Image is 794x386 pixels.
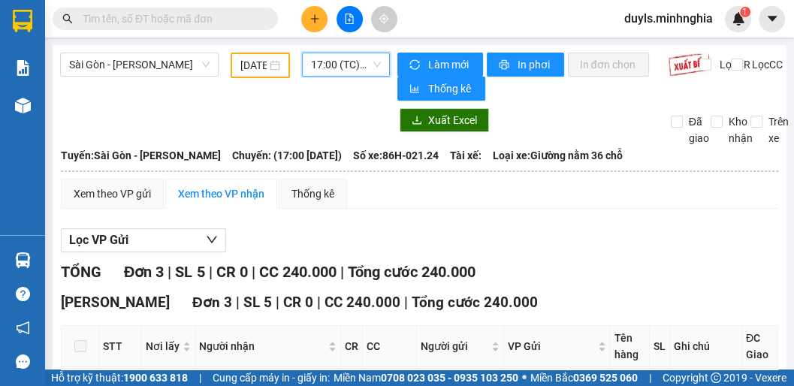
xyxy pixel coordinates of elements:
span: Tổng cước 240.000 [412,294,538,311]
span: | [317,294,321,311]
th: ĐC Giao [742,326,778,367]
div: Thống kê [291,185,334,202]
strong: 1900 633 818 [123,372,188,384]
span: Xuất Excel [428,112,477,128]
span: sync [409,59,422,71]
span: copyright [711,372,721,383]
th: Ghi chú [670,326,742,367]
span: SL 5 [175,263,204,281]
strong: 0708 023 035 - 0935 103 250 [381,372,518,384]
span: Làm mới [428,56,471,73]
th: SL [650,326,670,367]
span: Sài Gòn - Phan Rí [69,53,210,76]
span: CC 240.000 [258,263,336,281]
th: CC [363,326,417,367]
th: Tên hàng [611,326,650,367]
input: 12/08/2025 [240,57,267,74]
span: Miền Bắc [530,369,638,386]
button: plus [301,6,328,32]
span: plus [309,14,320,24]
span: ⚪️ [522,375,527,381]
span: file-add [344,14,355,24]
sup: 1 [740,7,750,17]
span: caret-down [765,12,779,26]
span: bar-chart [409,83,422,95]
span: notification [16,321,30,335]
strong: 0369 525 060 [573,372,638,384]
span: TỔNG [61,263,101,281]
span: SL 5 [243,294,272,311]
span: Đơn 3 [124,263,164,281]
span: Lọc CC [745,56,784,73]
button: bar-chartThống kê [397,77,485,101]
span: down [206,234,218,246]
span: | [404,294,408,311]
button: caret-down [759,6,785,32]
span: | [208,263,212,281]
span: CC 240.000 [325,294,400,311]
span: printer [499,59,512,71]
span: Đơn 3 [192,294,232,311]
span: Loại xe: Giường nằm 36 chỗ [493,147,623,164]
img: warehouse-icon [15,98,31,113]
button: printerIn phơi [487,53,564,77]
span: Người gửi [421,338,488,354]
button: In đơn chọn [568,53,650,77]
span: | [276,294,279,311]
span: Lọc CR [714,56,753,73]
img: icon-new-feature [732,12,745,26]
img: logo-vxr [13,10,32,32]
th: CR [341,326,363,367]
span: Người nhận [199,338,325,354]
span: | [168,263,171,281]
button: Lọc VP Gửi [61,228,226,252]
span: Miền Nam [334,369,518,386]
span: Chuyến: (17:00 [DATE]) [232,147,342,164]
div: Xem theo VP nhận [178,185,264,202]
span: 1 [742,7,747,17]
span: | [251,263,255,281]
span: question-circle [16,287,30,301]
span: CR 0 [283,294,313,311]
span: | [340,263,343,281]
span: CR 0 [216,263,247,281]
span: 17:00 (TC) - 86H-021.24 [311,53,381,76]
span: VP Gửi [508,338,595,354]
img: solution-icon [15,60,31,76]
span: Tài xế: [450,147,482,164]
span: Cung cấp máy in - giấy in: [213,369,330,386]
img: 9k= [668,53,711,77]
span: Thống kê [428,80,473,97]
span: | [236,294,240,311]
span: duyls.minhnghia [612,9,725,28]
span: In phơi [518,56,552,73]
span: search [62,14,73,24]
button: file-add [337,6,363,32]
th: STT [99,326,142,367]
span: Kho nhận [723,113,759,146]
button: aim [371,6,397,32]
div: Xem theo VP gửi [74,185,151,202]
span: aim [379,14,389,24]
span: Nơi lấy [146,338,180,354]
input: Tìm tên, số ĐT hoặc mã đơn [83,11,260,27]
span: | [199,369,201,386]
span: | [649,369,651,386]
span: download [412,115,422,127]
span: Đã giao [683,113,715,146]
span: Số xe: 86H-021.24 [353,147,439,164]
button: downloadXuất Excel [400,108,489,132]
span: Lọc VP Gửi [69,231,128,249]
span: [PERSON_NAME] [61,294,170,311]
span: message [16,354,30,369]
button: syncLàm mới [397,53,483,77]
img: warehouse-icon [15,252,31,268]
b: Tuyến: Sài Gòn - [PERSON_NAME] [61,149,221,161]
span: Hỗ trợ kỹ thuật: [51,369,188,386]
span: Tổng cước 240.000 [347,263,475,281]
